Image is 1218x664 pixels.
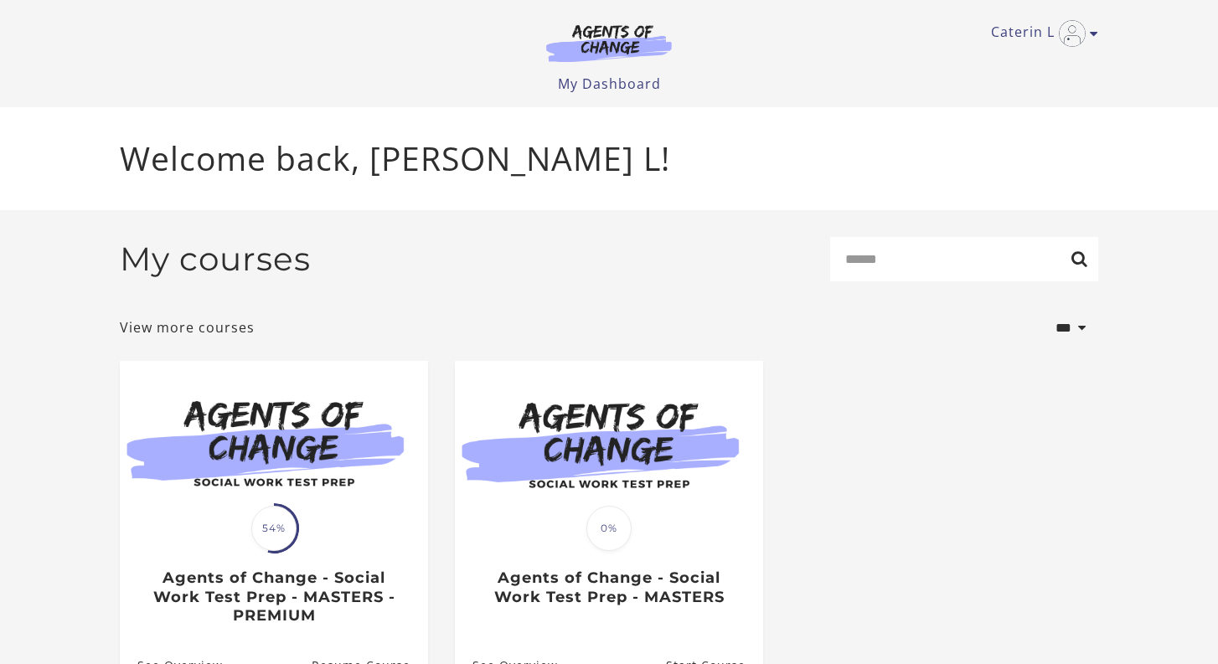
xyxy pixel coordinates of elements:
a: View more courses [120,317,255,337]
span: 0% [586,506,632,551]
a: My Dashboard [558,75,661,93]
h3: Agents of Change - Social Work Test Prep - MASTERS [472,569,745,606]
h2: My courses [120,239,311,279]
span: 54% [251,506,297,551]
p: Welcome back, [PERSON_NAME] L! [120,134,1098,183]
h3: Agents of Change - Social Work Test Prep - MASTERS - PREMIUM [137,569,410,625]
img: Agents of Change Logo [529,23,689,62]
a: Toggle menu [991,20,1090,47]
